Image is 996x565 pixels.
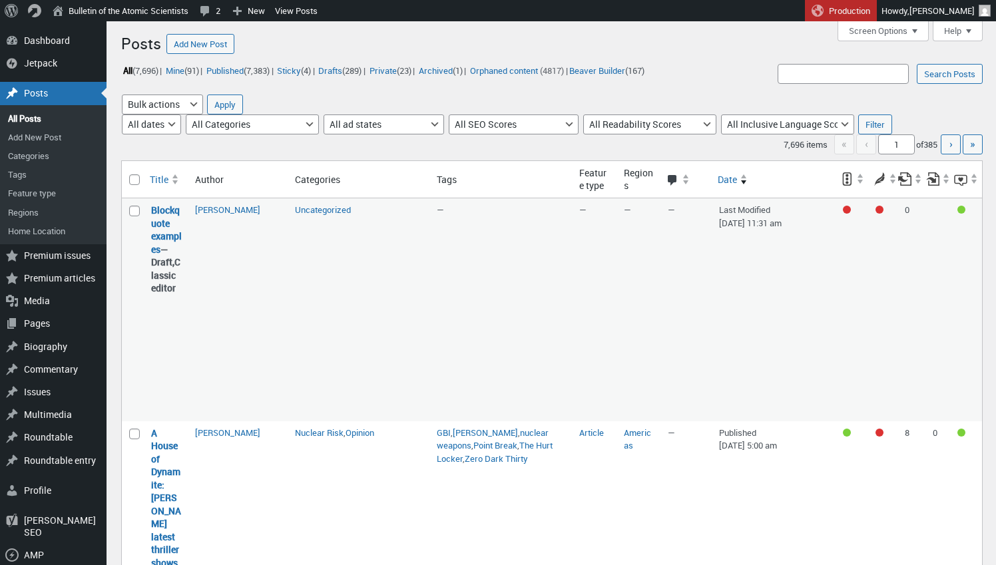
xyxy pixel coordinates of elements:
a: Drafts(289) [317,63,364,78]
td: 0 [898,198,926,421]
a: Published(7,383) [204,63,271,78]
h1: Posts [121,28,161,57]
li: | [317,62,366,79]
span: « [834,134,854,154]
a: Archived(1) [417,63,464,78]
a: Beaver Builder(167) [568,63,646,78]
button: Screen Options [838,21,929,41]
div: Good [843,429,851,437]
span: (7,696) [132,65,158,77]
a: GBI [437,427,451,439]
li: | [368,62,415,79]
div: Needs improvement [875,206,883,214]
th: Feature type [573,161,617,198]
a: Date [712,168,833,192]
div: Focus keyphrase not set [843,206,851,214]
a: Outgoing internal links [898,167,923,191]
th: Regions [617,161,662,198]
a: Add New Post [166,34,234,54]
div: Needs improvement [875,429,883,437]
a: Last page [963,134,983,154]
a: “Blockquote examples” (Edit) [151,204,182,256]
input: Apply [207,94,243,114]
a: All(7,696) [121,63,160,78]
a: [PERSON_NAME] [195,427,260,439]
td: Last Modified [DATE] 11:31 am [712,198,833,421]
a: Private(23) [368,63,413,78]
a: Received internal links [926,167,951,191]
a: Sticky(4) [276,63,313,78]
span: › [949,136,953,151]
th: Categories [288,161,431,198]
span: » [970,136,975,151]
a: SEO score [833,167,865,191]
a: Title Sort ascending. [144,168,189,192]
a: Point Break [473,439,517,451]
span: Date [718,173,737,186]
a: Orphaned content [468,63,539,78]
div: Good [957,206,965,214]
span: [PERSON_NAME] [909,5,975,17]
li: | [276,62,315,79]
a: Zero Dark Thirty [465,453,528,465]
a: nuclear weapons [437,427,549,452]
span: Draft, [151,256,174,268]
th: Author [188,161,288,198]
span: — [668,427,675,439]
input: Search Posts [917,64,983,84]
a: Uncategorized [295,204,351,216]
span: 385 [923,138,937,150]
a: [PERSON_NAME] [195,204,260,216]
a: Mine(91) [164,63,200,78]
input: Filter [858,114,892,134]
span: (167) [625,65,644,77]
a: [PERSON_NAME] [453,427,518,439]
span: Comments [666,174,679,188]
span: — [437,204,444,216]
span: (1) [453,65,463,77]
li: | [417,62,466,79]
a: Comments Sort ascending. [661,168,712,192]
li: | [164,62,202,79]
button: Help [933,21,983,41]
a: Nuclear Risk [295,427,344,439]
span: (23) [397,65,411,77]
a: Americas [624,427,651,452]
a: The Hurt Locker [437,439,553,465]
a: Opinion [346,427,374,439]
div: Good [957,429,965,437]
span: (7,383) [244,65,270,77]
ul: | [121,62,646,79]
li: | [204,62,273,79]
span: (289) [342,65,362,77]
a: Article [579,427,604,439]
th: Tags [430,161,573,198]
li: (4817) [468,62,563,79]
span: (4) [301,65,311,77]
span: — [624,204,631,216]
span: Classic editor [151,256,180,294]
a: Inclusive language score [954,167,979,191]
span: — [579,204,587,216]
strong: — [151,204,182,295]
span: — [668,204,675,216]
span: ‹ [856,134,876,154]
span: 7,696 items [784,138,828,150]
span: Title [150,173,168,186]
span: of [916,138,939,150]
a: Next page [941,134,961,154]
li: | [121,62,162,79]
span: (91) [184,65,199,77]
a: Readability score [866,167,897,191]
